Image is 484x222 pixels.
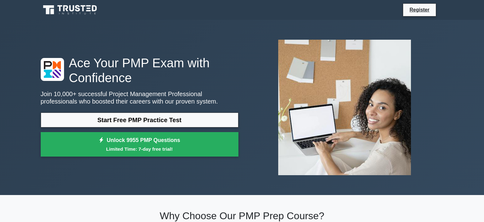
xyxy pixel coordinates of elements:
a: Start Free PMP Practice Test [41,113,238,127]
p: Join 10,000+ successful Project Management Professional professionals who boosted their careers w... [41,90,238,105]
a: Register [406,6,433,14]
a: Unlock 9955 PMP QuestionsLimited Time: 7-day free trial! [41,132,238,157]
h2: Why Choose Our PMP Prep Course? [41,210,444,222]
h1: Ace Your PMP Exam with Confidence [41,55,238,85]
small: Limited Time: 7-day free trial! [48,145,231,153]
